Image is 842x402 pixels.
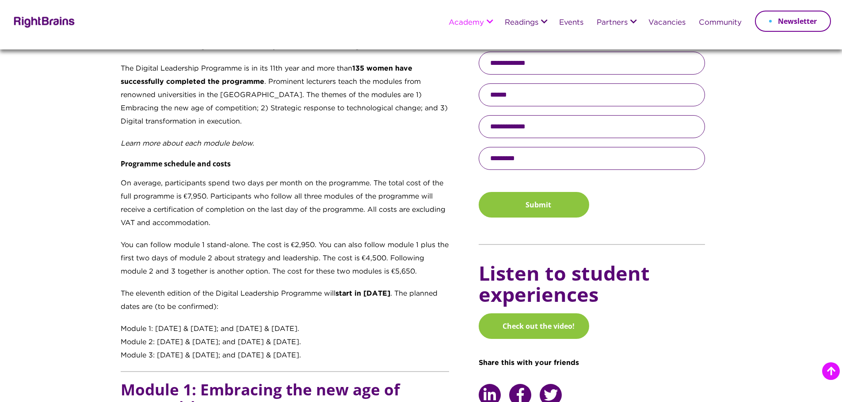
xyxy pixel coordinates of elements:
h4: Listen to student experiences [479,254,705,314]
div: Module 1: [DATE] & [DATE]; and [DATE] & [DATE]. [121,323,450,336]
span: Share this with your friends [479,360,579,366]
a: Check out the video! [479,313,589,339]
h6: Programme schedule and costs [121,159,450,177]
a: Community [699,19,742,27]
div: Module 3: [DATE] & [DATE]; and [DATE] & [DATE]. [121,349,450,362]
p: You can follow module 1 stand-alone. The cost is €2,950. You can also follow module 1 plus the fi... [121,239,450,287]
strong: start in [DATE] [335,290,390,297]
button: Submit [479,192,589,218]
em: Learn more about each module below. [121,140,254,147]
a: Events [559,19,583,27]
strong: 135 women have successfully completed the programme [121,65,412,85]
a: Readings [505,19,538,27]
a: Academy [449,19,484,27]
div: Module 2: [DATE] & [DATE]; and [DATE] & [DATE]. [121,336,450,349]
p: On average, participants spend two days per month on the programme. The total cost of the full pr... [121,177,450,239]
a: Vacancies [648,19,686,27]
a: Newsletter [755,11,831,32]
p: The eleventh edition of the Digital Leadership Programme will . The planned dates are (to be conf... [121,287,450,323]
p: The Digital Leadership Programme is in its 11th year and more than . Prominent lecturers teach th... [121,62,450,137]
a: Partners [597,19,628,27]
img: Rightbrains [11,15,75,28]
